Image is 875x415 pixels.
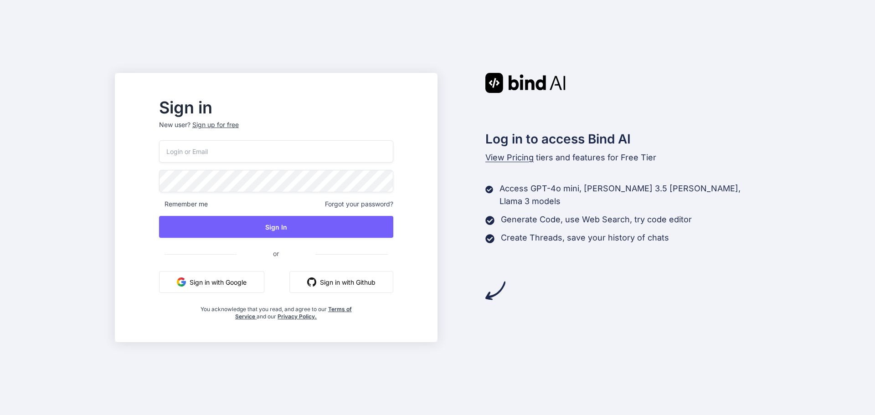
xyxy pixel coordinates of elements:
p: Access GPT-4o mini, [PERSON_NAME] 3.5 [PERSON_NAME], Llama 3 models [499,182,760,208]
span: Forgot your password? [325,200,393,209]
input: Login or Email [159,140,393,163]
p: Generate Code, use Web Search, try code editor [501,213,692,226]
p: New user? [159,120,393,140]
h2: Sign in [159,100,393,115]
p: tiers and features for Free Tier [485,151,761,164]
span: View Pricing [485,153,534,162]
h2: Log in to access Bind AI [485,129,761,149]
img: github [307,277,316,287]
img: Bind AI logo [485,73,566,93]
a: Privacy Policy. [278,313,317,320]
button: Sign in with Github [289,271,393,293]
div: Sign up for free [192,120,239,129]
span: Remember me [159,200,208,209]
img: arrow [485,281,505,301]
button: Sign in with Google [159,271,264,293]
p: Create Threads, save your history of chats [501,231,669,244]
img: google [177,277,186,287]
span: or [237,242,315,265]
a: Terms of Service [235,306,352,320]
div: You acknowledge that you read, and agree to our and our [198,300,354,320]
button: Sign In [159,216,393,238]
